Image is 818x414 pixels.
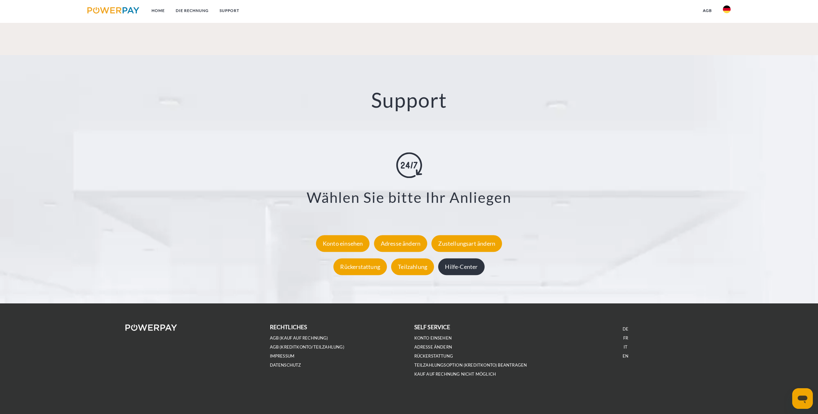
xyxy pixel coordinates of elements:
a: IMPRESSUM [270,353,295,359]
a: agb [697,5,717,16]
div: Adresse ändern [374,235,428,252]
div: Zustellungsart ändern [431,235,502,252]
a: Teilzahlung [389,263,436,270]
b: rechtliches [270,324,307,330]
a: Konto einsehen [314,240,371,247]
img: logo-powerpay-white.svg [125,324,177,331]
a: AGB (Kreditkonto/Teilzahlung) [270,344,344,350]
img: logo-powerpay.svg [87,7,139,14]
a: DE [623,326,628,332]
a: Hilfe-Center [437,263,486,270]
a: SUPPORT [214,5,245,16]
img: de [723,5,731,13]
a: Rückerstattung [414,353,453,359]
h2: Support [41,87,777,113]
a: Home [146,5,170,16]
a: DIE RECHNUNG [170,5,214,16]
div: Konto einsehen [316,235,370,252]
a: Zustellungsart ändern [430,240,504,247]
a: Konto einsehen [414,335,452,341]
h3: Wählen Sie bitte Ihr Anliegen [49,188,769,206]
a: IT [624,344,627,350]
a: Adresse ändern [372,240,429,247]
a: AGB (Kauf auf Rechnung) [270,335,328,341]
div: Teilzahlung [391,258,434,275]
a: Kauf auf Rechnung nicht möglich [414,371,496,377]
a: Teilzahlungsoption (KREDITKONTO) beantragen [414,362,527,368]
div: Rückerstattung [333,258,387,275]
b: self service [414,324,450,330]
a: DATENSCHUTZ [270,362,301,368]
img: online-shopping.svg [396,152,422,178]
a: FR [623,335,628,341]
iframe: Schaltfläche zum Öffnen des Messaging-Fensters [792,388,813,409]
a: Rückerstattung [332,263,389,270]
a: Adresse ändern [414,344,452,350]
div: Hilfe-Center [438,258,484,275]
a: EN [623,353,628,359]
